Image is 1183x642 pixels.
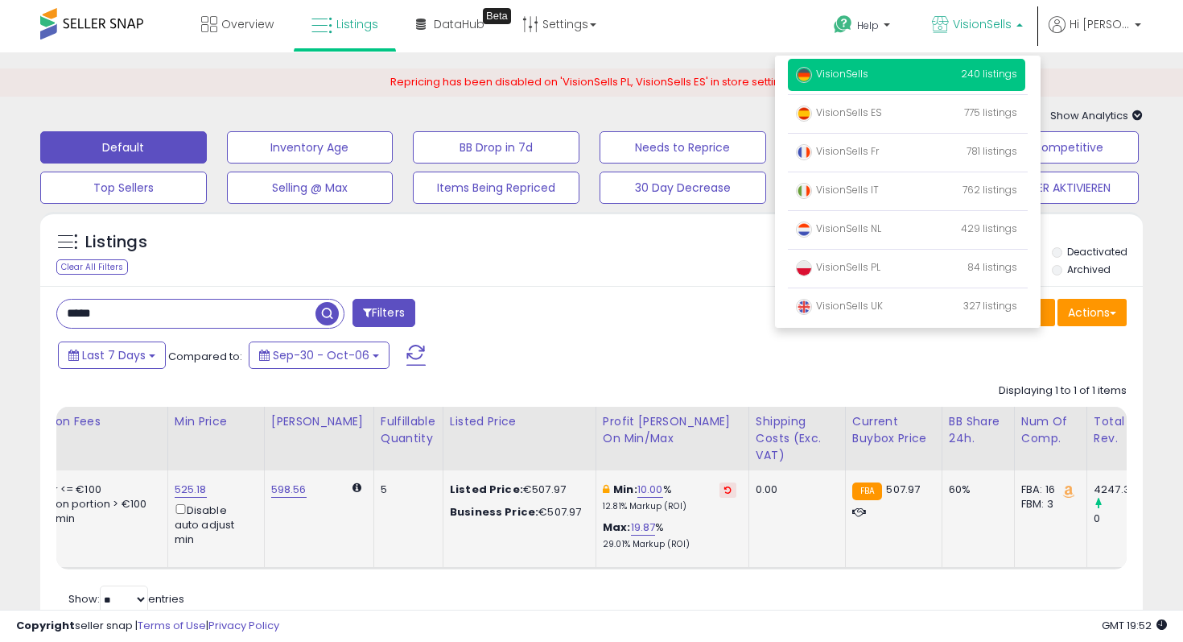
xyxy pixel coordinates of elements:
span: 84 listings [967,260,1017,274]
div: Listed Price [450,413,589,430]
span: VisionSells IT [796,183,879,197]
div: 8.00% on portion > €100 [22,497,155,512]
label: Archived [1067,263,1111,276]
img: uk.png [796,299,812,315]
button: Default [40,131,207,164]
span: VisionSells [953,16,1012,32]
img: italy.png [796,183,812,199]
div: Tooltip anchor [483,8,511,24]
a: 525.18 [175,482,207,498]
i: Revert to store-level Min Markup [724,486,732,494]
span: Overview [221,16,274,32]
i: This overrides the store level min markup for this listing [603,484,609,495]
button: Inventory Age [227,131,394,164]
th: The percentage added to the cost of goods (COGS) that forms the calculator for Min & Max prices. [596,407,748,470]
button: Needs to Reprice [600,131,766,164]
div: 60% [949,483,1002,497]
span: Compared to: [168,349,242,364]
span: Help [857,19,879,32]
span: 429 listings [961,222,1017,235]
span: VisionSells ES [796,106,882,119]
span: VisionSells [796,67,868,81]
button: Items Being Repriced [413,172,579,204]
div: FBA: 16 [1021,483,1074,497]
a: Terms of Use [138,618,206,633]
div: Profit [PERSON_NAME] on Min/Max [603,413,742,447]
i: Get Help [833,14,853,35]
p: 29.01% Markup (ROI) [603,539,736,550]
h5: Listings [85,231,147,254]
button: 30 Day Decrease [600,172,766,204]
a: Help [821,2,906,52]
span: Repricing has been disabled on 'VisionSells PL, VisionSells ES' in store settings [390,74,793,89]
button: REPRICER AKTIVIEREN [972,172,1139,204]
b: Business Price: [450,504,538,520]
div: Disable auto adjust min [175,501,252,548]
img: spain.png [796,106,812,122]
div: €507.97 [450,505,583,520]
span: VisionSells NL [796,222,881,235]
div: Clear All Filters [56,259,128,275]
div: FBM: 3 [1021,497,1074,512]
span: Last 7 Days [82,347,146,363]
small: FBA [852,483,882,500]
button: Non Competitive [972,131,1139,164]
a: 19.87 [631,520,656,536]
div: Num of Comp. [1021,413,1080,447]
div: Fulfillable Quantity [381,413,436,447]
img: poland.png [796,260,812,276]
img: germany.png [796,67,812,83]
b: Listed Price: [450,482,523,497]
span: Show: entries [68,591,184,607]
img: france.png [796,144,812,160]
span: Sep-30 - Oct-06 [273,347,369,363]
span: 240 listings [961,67,1017,81]
span: 762 listings [962,183,1017,197]
span: 507.97 [886,482,920,497]
div: €0.30 min [22,512,155,526]
b: Min: [613,482,637,497]
strong: Copyright [16,618,75,633]
button: Sep-30 - Oct-06 [249,342,390,369]
span: Hi [PERSON_NAME] [1070,16,1130,32]
span: 2025-10-14 19:52 GMT [1102,618,1167,633]
span: VisionSells UK [796,299,883,313]
p: 12.81% Markup (ROI) [603,501,736,512]
div: % [603,483,736,512]
button: Selling @ Max [227,172,394,204]
div: Displaying 1 to 1 of 1 items [999,383,1127,399]
div: 5 [381,483,431,497]
b: Max: [603,520,631,535]
span: VisionSells PL [796,260,880,274]
i: Calculated using Dynamic Max Price. [352,483,361,493]
a: Hi [PERSON_NAME] [1049,16,1141,52]
button: Top Sellers [40,172,207,204]
span: VisionSells Fr [796,144,879,158]
div: Amazon Fees [22,413,161,430]
div: Total Rev. [1094,413,1152,447]
span: DataHub [434,16,484,32]
img: netherlands.png [796,222,812,238]
button: Actions [1057,299,1127,326]
div: Shipping Costs (Exc. VAT) [756,413,839,464]
div: % [603,520,736,550]
span: 781 listings [967,144,1017,158]
div: 15% for <= €100 [22,483,155,497]
div: 0.00 [756,483,833,497]
div: 4247.31 [1094,483,1159,497]
div: [PERSON_NAME] [271,413,367,430]
div: 0 [1094,512,1159,526]
a: Privacy Policy [208,618,279,633]
a: 10.00 [637,482,663,498]
span: Listings [336,16,378,32]
div: BB Share 24h. [949,413,1008,447]
div: €507.97 [450,483,583,497]
span: Show Analytics [1050,108,1143,123]
label: Deactivated [1067,245,1127,259]
button: BB Drop in 7d [413,131,579,164]
div: seller snap | | [16,619,279,634]
p: Listing States: [960,226,1144,241]
a: 598.56 [271,482,307,498]
div: Min Price [175,413,258,430]
span: 327 listings [963,299,1017,313]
